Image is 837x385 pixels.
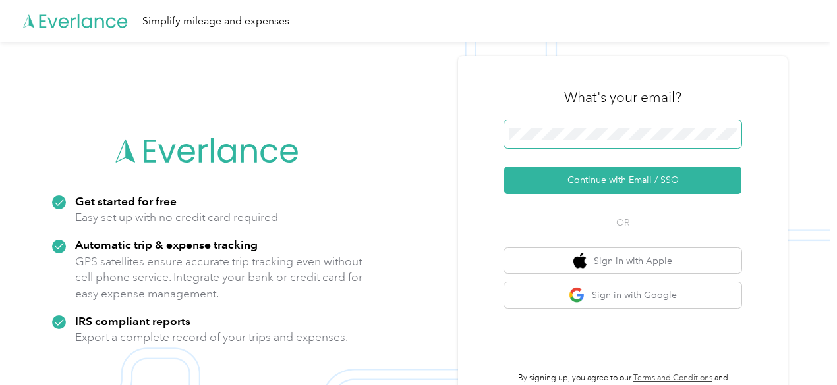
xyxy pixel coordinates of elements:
[75,329,348,346] p: Export a complete record of your trips and expenses.
[75,253,363,302] p: GPS satellites ensure accurate trip tracking even without cell phone service. Integrate your bank...
[504,282,741,308] button: google logoSign in with Google
[504,248,741,274] button: apple logoSign in with Apple
[75,238,258,251] strong: Automatic trip & expense tracking
[573,253,587,269] img: apple logo
[142,13,289,30] div: Simplify mileage and expenses
[600,216,646,230] span: OR
[75,314,190,328] strong: IRS compliant reports
[75,209,278,226] p: Easy set up with no credit card required
[564,88,681,107] h3: What's your email?
[633,373,712,383] a: Terms and Conditions
[504,167,741,194] button: Continue with Email / SSO
[569,287,585,303] img: google logo
[75,194,177,208] strong: Get started for free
